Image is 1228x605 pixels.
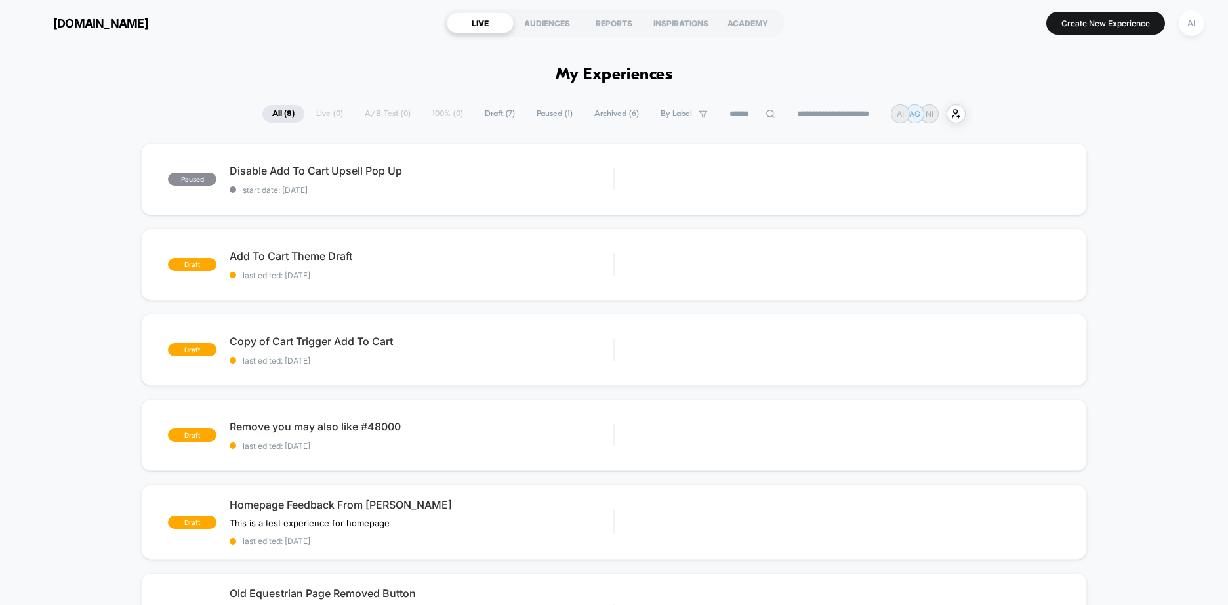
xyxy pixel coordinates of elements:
[897,109,904,119] p: AI
[475,105,525,123] span: Draft ( 7 )
[230,335,613,348] span: Copy of Cart Trigger Add To Cart
[909,109,920,119] p: AG
[527,105,583,123] span: Paused ( 1 )
[230,185,613,195] span: start date: [DATE]
[168,258,216,271] span: draft
[168,516,216,529] span: draft
[584,105,649,123] span: Archived ( 6 )
[230,518,390,528] span: This is a test experience for homepage
[168,343,216,356] span: draft
[168,173,216,186] span: paused
[1175,10,1208,37] button: AI
[661,109,692,119] span: By Label
[168,428,216,442] span: draft
[230,420,613,433] span: Remove you may also like #48000
[447,12,514,33] div: LIVE
[230,536,613,546] span: last edited: [DATE]
[230,441,613,451] span: last edited: [DATE]
[556,66,673,85] h1: My Experiences
[262,105,304,123] span: All ( 8 )
[1179,10,1204,36] div: AI
[581,12,647,33] div: REPORTS
[714,12,781,33] div: ACADEMY
[53,16,148,30] span: [DOMAIN_NAME]
[514,12,581,33] div: AUDIENCES
[230,164,613,177] span: Disable Add To Cart Upsell Pop Up
[926,109,933,119] p: NI
[230,498,613,511] span: Homepage Feedback From [PERSON_NAME]
[230,270,613,280] span: last edited: [DATE]
[230,249,613,262] span: Add To Cart Theme Draft
[647,12,714,33] div: INSPIRATIONS
[230,587,613,600] span: Old Equestrian Page Removed Button
[1046,12,1165,35] button: Create New Experience
[230,356,613,365] span: last edited: [DATE]
[20,12,152,33] button: [DOMAIN_NAME]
